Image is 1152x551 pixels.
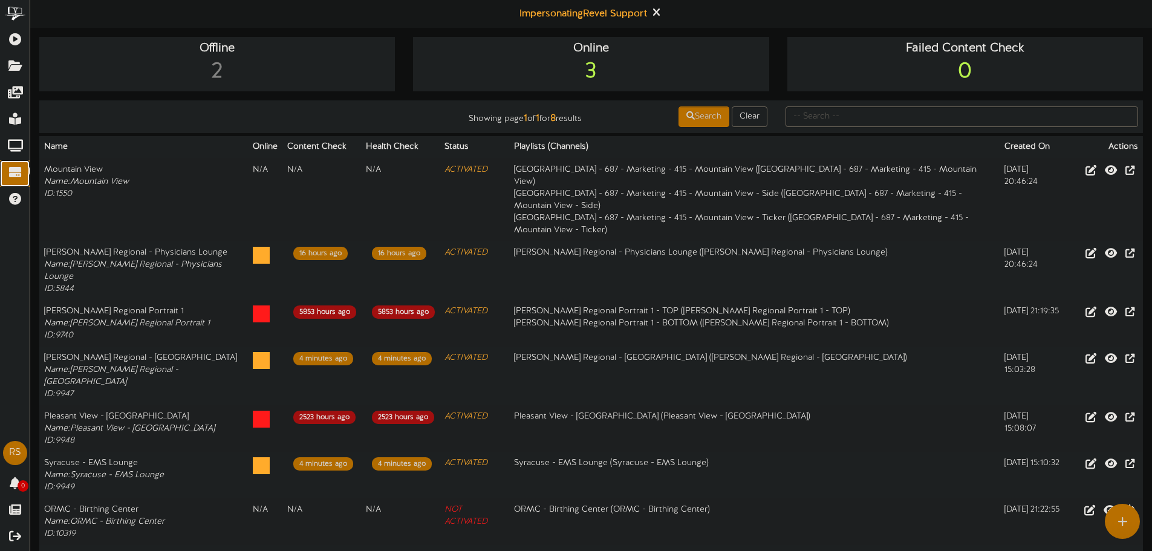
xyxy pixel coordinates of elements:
[509,452,1000,498] td: Syracuse - EMS Lounge ( Syracuse - EMS Lounge )
[790,40,1140,57] div: Failed Content Check
[372,411,434,424] div: 2523 hours ago
[282,136,361,158] th: Content Check
[44,436,74,445] i: ID: 9948
[44,331,73,340] i: ID: 9740
[44,483,74,492] i: ID: 9949
[509,158,1000,242] td: [GEOGRAPHIC_DATA] - 687 - Marketing - 415 - Mountain View ( [GEOGRAPHIC_DATA] - 687 - Marketing -...
[372,305,435,319] div: 5853 hours ago
[444,307,487,316] i: ACTIVATED
[39,498,248,545] td: ORMC - Birthing Center
[1000,241,1065,300] td: [DATE] 20:46:24
[509,241,1000,300] td: [PERSON_NAME] Regional - Physicians Lounge ( [PERSON_NAME] Regional - Physicians Lounge )
[293,352,353,365] div: 4 minutes ago
[444,412,487,421] i: ACTIVATED
[293,247,348,260] div: 16 hours ago
[18,480,28,492] span: 0
[39,452,248,498] td: Syracuse - EMS Lounge
[44,390,73,399] i: ID: 9947
[416,40,766,57] div: Online
[444,353,487,362] i: ACTIVATED
[42,40,392,57] div: Offline
[282,158,361,242] td: N/A
[39,405,248,452] td: Pleasant View - [GEOGRAPHIC_DATA]
[44,471,164,480] i: Name: Syracuse - EMS Lounge
[509,136,1000,158] th: Playlists (Channels)
[416,57,766,88] div: 3
[536,113,539,124] strong: 1
[679,106,729,127] button: Search
[39,136,248,158] th: Name
[372,247,426,260] div: 16 hours ago
[293,457,353,471] div: 4 minutes ago
[282,498,361,545] td: N/A
[1000,405,1065,452] td: [DATE] 15:08:07
[790,57,1140,88] div: 0
[444,248,487,257] i: ACTIVATED
[1000,158,1065,242] td: [DATE] 20:46:24
[44,517,164,526] i: Name: ORMC - Birthing Center
[406,105,591,126] div: Showing page of for results
[509,347,1000,405] td: [PERSON_NAME] Regional - [GEOGRAPHIC_DATA] ( [PERSON_NAME] Regional - [GEOGRAPHIC_DATA] )
[293,305,356,319] div: 5853 hours ago
[3,441,27,465] div: RS
[361,158,440,242] td: N/A
[1000,347,1065,405] td: [DATE] 15:03:28
[248,498,282,545] td: N/A
[1000,498,1065,545] td: [DATE] 21:22:55
[372,352,432,365] div: 4 minutes ago
[44,260,222,281] i: Name: [PERSON_NAME] Regional - Physicians Lounge
[440,136,509,158] th: Status
[248,136,282,158] th: Online
[444,505,487,526] i: NOT ACTIVATED
[372,457,432,471] div: 4 minutes ago
[44,189,72,198] i: ID: 1550
[361,136,440,158] th: Health Check
[1000,300,1065,347] td: [DATE] 21:19:35
[44,424,215,433] i: Name: Pleasant View - [GEOGRAPHIC_DATA]
[44,319,210,328] i: Name: [PERSON_NAME] Regional Portrait 1
[39,158,248,242] td: Mountain View
[44,284,74,293] i: ID: 5844
[1000,136,1065,158] th: Created On
[509,300,1000,347] td: [PERSON_NAME] Regional Portrait 1 - TOP ( [PERSON_NAME] Regional Portrait 1 - TOP ) [PERSON_NAME]...
[1065,136,1143,158] th: Actions
[1000,452,1065,498] td: [DATE] 15:10:32
[39,347,248,405] td: [PERSON_NAME] Regional - [GEOGRAPHIC_DATA]
[44,529,76,538] i: ID: 10319
[39,300,248,347] td: [PERSON_NAME] Regional Portrait 1
[361,498,440,545] td: N/A
[550,113,556,124] strong: 8
[44,365,178,386] i: Name: [PERSON_NAME] Regional - [GEOGRAPHIC_DATA]
[248,158,282,242] td: N/A
[732,106,767,127] button: Clear
[509,498,1000,545] td: ORMC - Birthing Center ( ORMC - Birthing Center )
[444,458,487,468] i: ACTIVATED
[44,177,129,186] i: Name: Mountain View
[444,165,487,174] i: ACTIVATED
[786,106,1138,127] input: -- Search --
[39,241,248,300] td: [PERSON_NAME] Regional - Physicians Lounge
[524,113,527,124] strong: 1
[509,405,1000,452] td: Pleasant View - [GEOGRAPHIC_DATA] ( Pleasant View - [GEOGRAPHIC_DATA] )
[42,57,392,88] div: 2
[293,411,356,424] div: 2523 hours ago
